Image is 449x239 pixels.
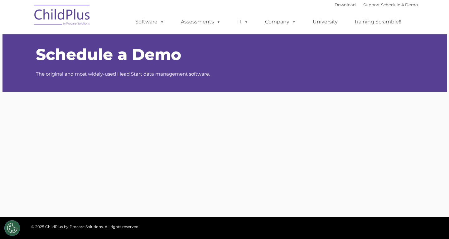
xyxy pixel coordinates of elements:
a: Schedule A Demo [381,2,418,7]
a: IT [231,16,255,28]
a: Assessments [175,16,227,28]
a: University [307,16,344,28]
a: Company [259,16,302,28]
span: The original and most widely-used Head Start data management software. [36,71,210,77]
a: Support [363,2,380,7]
img: ChildPlus by Procare Solutions [31,0,94,32]
button: Cookies Settings [4,220,20,236]
font: | [335,2,418,7]
a: Training Scramble!! [348,16,408,28]
a: Software [129,16,171,28]
span: © 2025 ChildPlus by Procare Solutions. All rights reserved. [31,224,139,229]
span: Schedule a Demo [36,45,181,64]
a: Download [335,2,356,7]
